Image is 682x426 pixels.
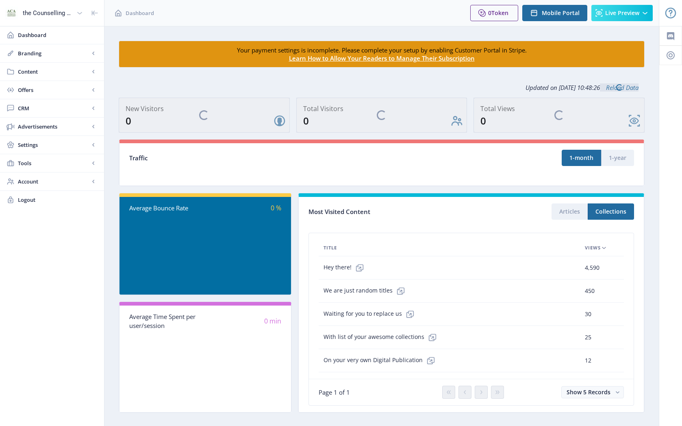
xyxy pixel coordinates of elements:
span: 25 [585,332,591,342]
span: On your very own Digital Publication [324,352,439,369]
span: Tools [18,159,89,167]
span: 4,590 [585,263,599,273]
div: Updated on [DATE] 10:48:26 [119,77,645,98]
button: Mobile Portal [522,5,587,21]
span: CRM [18,104,89,112]
div: Average Time Spent per user/session [129,312,205,330]
span: Account [18,177,89,186]
span: Live Preview [605,10,639,16]
button: Articles [552,203,588,220]
button: Show 5 Records [561,386,624,398]
span: Page 1 of 1 [319,388,350,396]
button: 0Token [470,5,518,21]
span: Show 5 Records [567,388,610,396]
span: Waiting for you to replace us [324,306,418,322]
span: Settings [18,141,89,149]
span: Offers [18,86,89,94]
span: Views [585,243,601,253]
span: Hey there! [324,260,368,276]
span: 12 [585,356,591,365]
div: the Counselling Australia Magazine [23,4,73,22]
div: 0 min [205,317,281,326]
span: Advertisements [18,122,89,131]
span: Dashboard [18,31,98,39]
span: Content [18,68,89,76]
div: Traffic [129,153,382,163]
div: Average Bounce Rate [129,203,205,213]
span: Token [491,9,508,17]
span: Branding [18,49,89,57]
a: Reload Data [600,83,639,92]
span: Logout [18,196,98,204]
span: Dashboard [126,9,154,17]
div: Most Visited Content [308,205,471,218]
button: Collections [588,203,634,220]
button: 1-month [562,150,601,166]
span: We are just random titles [324,283,409,299]
span: Mobile Portal [542,10,580,16]
span: With list of your awesome collections [324,329,441,345]
span: Title [324,243,337,253]
div: Your payment settings is incomplete. Please complete your setup by enabling Customer Portal in St... [206,46,557,62]
img: properties.app_icon.jpeg [5,7,18,20]
span: 0 % [271,203,281,212]
span: 450 [585,286,595,296]
span: 30 [585,309,591,319]
button: 1-year [601,150,634,166]
a: Learn How to Allow Your Readers to Manage Their Subscription [289,54,475,62]
button: Live Preview [591,5,653,21]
